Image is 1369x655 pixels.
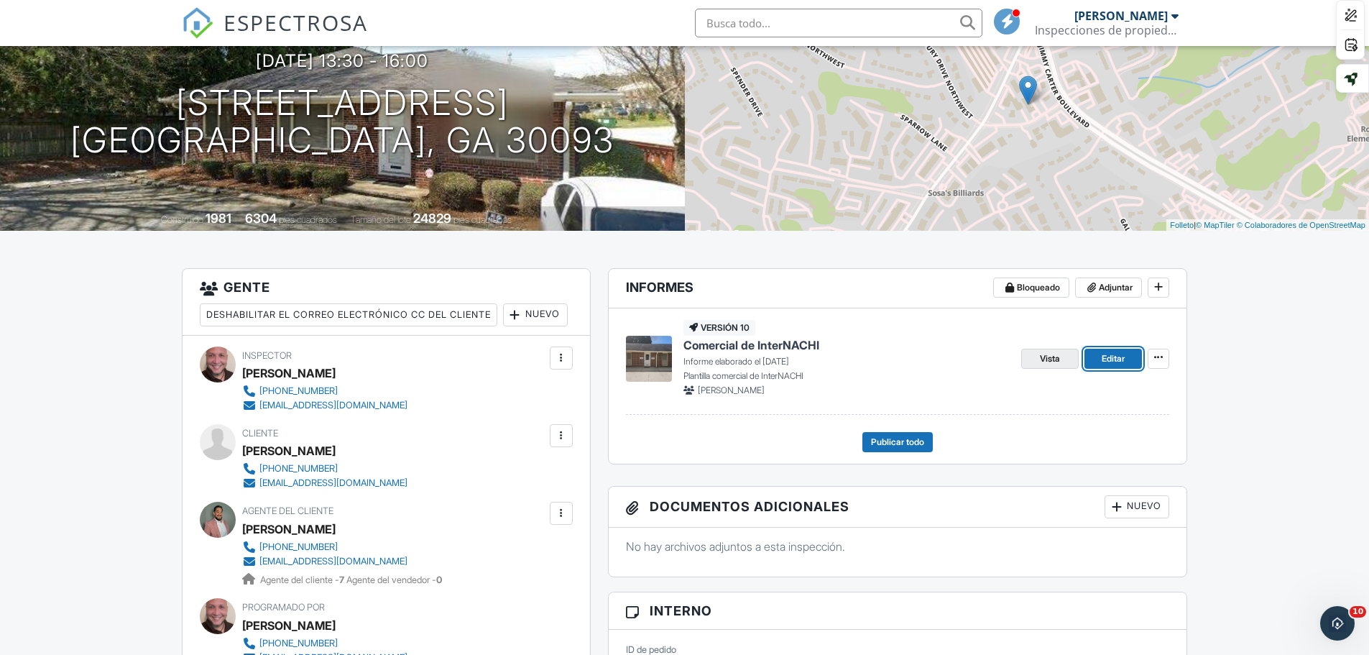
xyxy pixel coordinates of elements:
font: Agente del vendedor - [346,574,436,585]
font: [PERSON_NAME] [242,444,336,458]
font: Agente del cliente [242,505,333,516]
div: Inspecciones de propiedad Colossus, LLC [1035,23,1179,37]
font: Gente [223,280,270,295]
iframe: Chat en vivo de Intercom [1320,606,1355,641]
font: 7 [339,574,344,585]
font: ID de pedido [626,644,676,655]
a: ESPECTROSA [182,19,368,50]
font: 6304 [245,211,277,226]
font: | [1194,221,1196,229]
font: [PERSON_NAME] [242,522,336,536]
input: Busca todo... [695,9,982,37]
font: [EMAIL_ADDRESS][DOMAIN_NAME] [259,400,407,411]
font: Construido [161,214,203,225]
font: [EMAIL_ADDRESS][DOMAIN_NAME] [259,477,407,488]
font: [PERSON_NAME] [242,618,336,633]
a: [EMAIL_ADDRESS][DOMAIN_NAME] [242,476,407,490]
font: [EMAIL_ADDRESS][DOMAIN_NAME] [259,556,407,567]
font: Inspecciones de propiedad Colossus, LLC [1035,22,1258,38]
font: [GEOGRAPHIC_DATA], GA 30093 [70,119,614,161]
font: [STREET_ADDRESS] [176,81,509,124]
a: © Colaboradores de OpenStreetMap [1237,221,1365,229]
font: Interno [650,603,712,618]
img: El mejor software de inspección de viviendas: Spectora [182,7,213,39]
font: [PERSON_NAME] [242,366,336,380]
a: [PHONE_NUMBER] [242,384,407,398]
font: Agente del cliente - [260,574,339,585]
font: 0 [436,574,442,585]
font: pies cuadrados [453,214,512,225]
a: [PHONE_NUMBER] [242,540,436,554]
font: Deshabilitar el correo electrónico CC del cliente [206,309,491,320]
font: Nuevo [525,308,560,319]
font: Programado por [242,602,325,613]
a: [EMAIL_ADDRESS][DOMAIN_NAME] [242,554,436,569]
a: Folleto [1170,221,1194,229]
font: [PHONE_NUMBER] [259,638,338,649]
a: [PHONE_NUMBER] [242,462,407,476]
font: [PHONE_NUMBER] [259,463,338,474]
font: [DATE] 13:30 - 16:00 [256,50,428,71]
font: 1981 [206,211,231,226]
font: Documentos adicionales [650,499,849,514]
a: [EMAIL_ADDRESS][DOMAIN_NAME] [242,398,407,413]
font: Inspector [242,350,292,361]
font: No hay archivos adjuntos a esta inspección. [626,539,845,554]
font: [PHONE_NUMBER] [259,541,338,552]
font: ESPECTROSA [223,8,368,37]
font: Nuevo [1127,500,1161,511]
font: 24829 [413,211,451,226]
font: pies cuadrados [279,214,337,225]
font: [PHONE_NUMBER] [259,385,338,396]
font: [PERSON_NAME] [1074,8,1168,24]
font: Cliente [242,428,278,439]
a: [PHONE_NUMBER] [242,636,407,651]
font: Tamaño del lote [351,214,411,225]
a: [PERSON_NAME] [242,518,336,540]
a: © MapTiler [1196,221,1235,229]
